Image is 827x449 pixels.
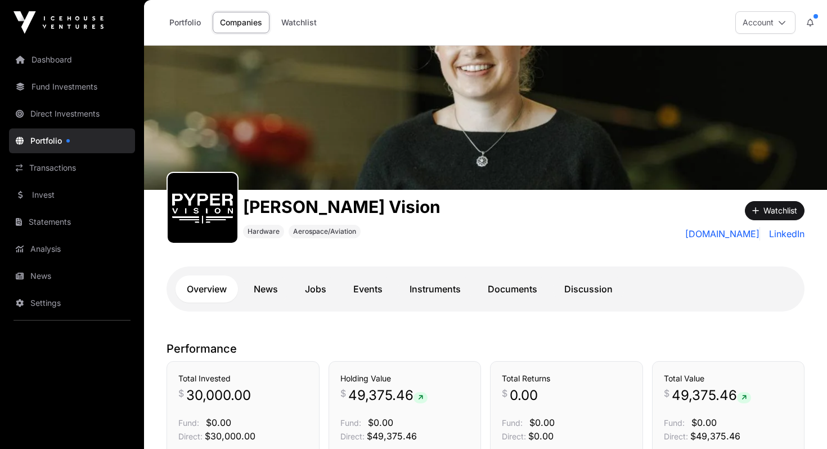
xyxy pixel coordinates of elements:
span: Direct: [178,432,203,441]
a: Documents [477,275,549,303]
button: Watchlist [745,201,804,220]
span: Fund: [340,418,361,428]
h3: Total Value [664,373,793,384]
span: $0.00 [529,417,555,428]
button: Account [735,11,795,34]
a: Portfolio [9,128,135,153]
span: Direct: [340,432,365,441]
span: $0.00 [691,417,717,428]
img: output-onlinepngtools---2025-02-10T150915.629.png [172,177,233,238]
span: $49,375.46 [367,430,417,442]
span: $0.00 [368,417,393,428]
a: Transactions [9,155,135,180]
a: Fund Investments [9,74,135,99]
span: Direct: [664,432,688,441]
a: Discussion [553,275,624,303]
a: Invest [9,183,135,207]
a: Companies [213,12,269,33]
span: 49,375.46 [672,386,751,404]
span: $ [664,386,669,400]
a: Direct Investments [9,101,135,126]
a: News [242,275,289,303]
span: $30,000.00 [205,430,255,442]
a: Instruments [398,275,472,303]
a: Watchlist [274,12,324,33]
img: Pyper Vision [144,46,827,190]
a: News [9,264,135,288]
h1: [PERSON_NAME] Vision [243,197,441,217]
span: $ [178,386,184,400]
span: $ [502,386,507,400]
span: $0.00 [528,430,554,442]
p: Performance [167,341,804,357]
a: Jobs [294,275,338,303]
a: Settings [9,291,135,315]
h3: Total Invested [178,373,308,384]
img: Icehouse Ventures Logo [14,11,104,34]
a: [DOMAIN_NAME] [685,227,760,241]
a: Dashboard [9,47,135,72]
span: $ [340,386,346,400]
span: Direct: [502,432,526,441]
span: Fund: [502,418,523,428]
a: Portfolio [162,12,208,33]
span: Fund: [178,418,199,428]
a: Analysis [9,237,135,261]
span: 0.00 [510,386,538,404]
a: LinkedIn [765,227,804,241]
iframe: Chat Widget [771,395,827,449]
nav: Tabs [176,275,795,303]
span: 49,375.46 [348,386,428,404]
a: Overview [176,275,238,303]
span: 30,000.00 [186,386,251,404]
span: Fund: [664,418,685,428]
span: $0.00 [206,417,231,428]
h3: Total Returns [502,373,631,384]
span: $49,375.46 [690,430,740,442]
h3: Holding Value [340,373,470,384]
a: Events [342,275,394,303]
span: Aerospace/Aviation [293,227,356,236]
a: Statements [9,210,135,234]
span: Hardware [248,227,280,236]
